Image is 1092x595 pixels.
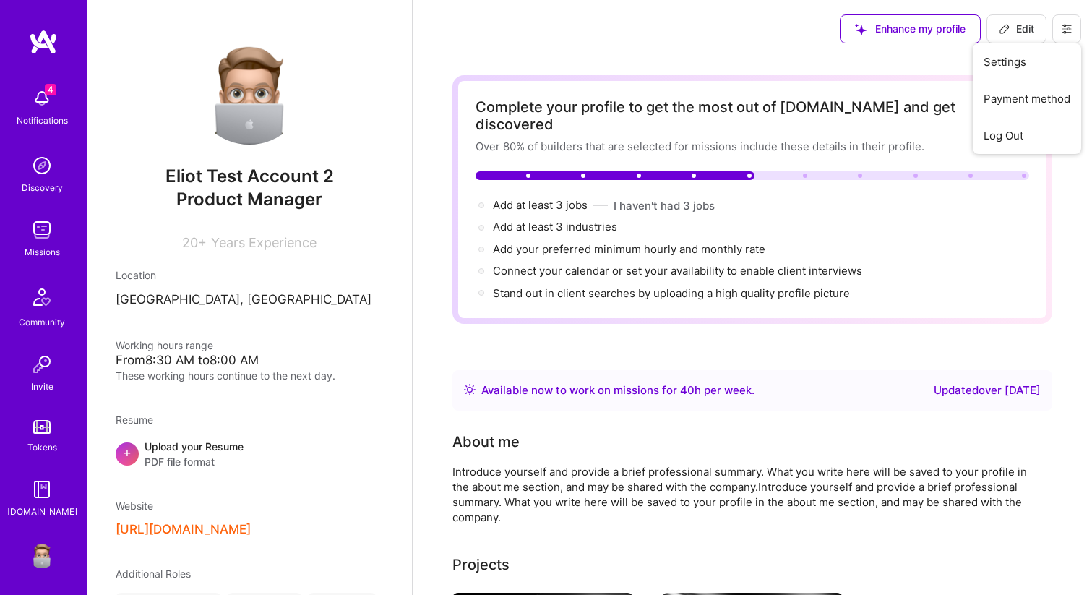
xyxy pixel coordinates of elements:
a: User Avatar [24,539,60,568]
img: User Avatar [27,539,56,568]
div: Introduce yourself and provide a brief professional summary. What you write here will be saved to... [452,464,1031,525]
img: teamwork [27,215,56,244]
div: Stand out in client searches by uploading a high quality profile picture [493,286,850,301]
span: Years Experience [211,235,317,250]
button: Log Out [973,117,1081,154]
img: guide book [27,475,56,504]
div: Notifications [17,113,68,128]
div: Community [19,314,65,330]
div: [DOMAIN_NAME] [7,504,77,519]
button: Settings [973,43,1081,80]
span: Additional Roles [116,568,191,580]
span: Add your preferred minimum hourly and monthly rate [493,242,765,256]
img: Invite [27,350,56,379]
div: Upload your Resume [145,439,244,469]
span: Edit [999,22,1034,36]
span: Resume [116,414,153,426]
span: PDF file format [145,454,244,469]
img: logo [29,29,58,55]
button: I haven't had 3 jobs [614,198,715,213]
span: 4 [45,84,56,95]
div: These working hours continue to the next day. [116,368,383,383]
span: Eliot Test Account 2 [116,166,383,187]
div: Available now to work on missions for h per week . [481,382,754,399]
button: [URL][DOMAIN_NAME] [116,522,251,537]
img: User Avatar [192,29,307,145]
i: icon SuggestedTeams [855,24,867,35]
div: Missions [25,244,60,260]
img: Availability [464,384,476,395]
span: Connect your calendar or set your availability to enable client interviews [493,264,862,278]
div: Updated over [DATE] [934,382,1041,399]
img: bell [27,84,56,113]
span: Website [116,500,153,512]
img: discovery [27,151,56,180]
span: Add at least 3 industries [493,220,617,234]
div: Location [116,267,383,283]
span: Enhance my profile [855,22,966,36]
span: 40 [680,383,695,397]
div: Complete your profile to get the most out of [DOMAIN_NAME] and get discovered [476,98,1029,133]
div: +Upload your ResumePDF file format [116,439,383,469]
span: Working hours range [116,339,213,351]
p: [GEOGRAPHIC_DATA], [GEOGRAPHIC_DATA] [116,291,383,309]
span: 20+ [182,235,207,250]
img: Community [25,280,59,314]
div: Discovery [22,180,63,195]
span: Add at least 3 jobs [493,198,588,212]
div: Invite [31,379,53,394]
img: tokens [33,420,51,434]
button: Edit [986,14,1046,43]
div: From 8:30 AM to 8:00 AM [116,353,383,368]
button: Enhance my profile [840,14,981,43]
button: Payment method [973,80,1081,117]
span: + [123,445,132,460]
div: Over 80% of builders that are selected for missions include these details in their profile. [476,139,1029,154]
div: About me [452,431,520,453]
div: Tokens [27,440,57,455]
span: Product Manager [176,189,322,210]
div: Projects [452,554,510,575]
